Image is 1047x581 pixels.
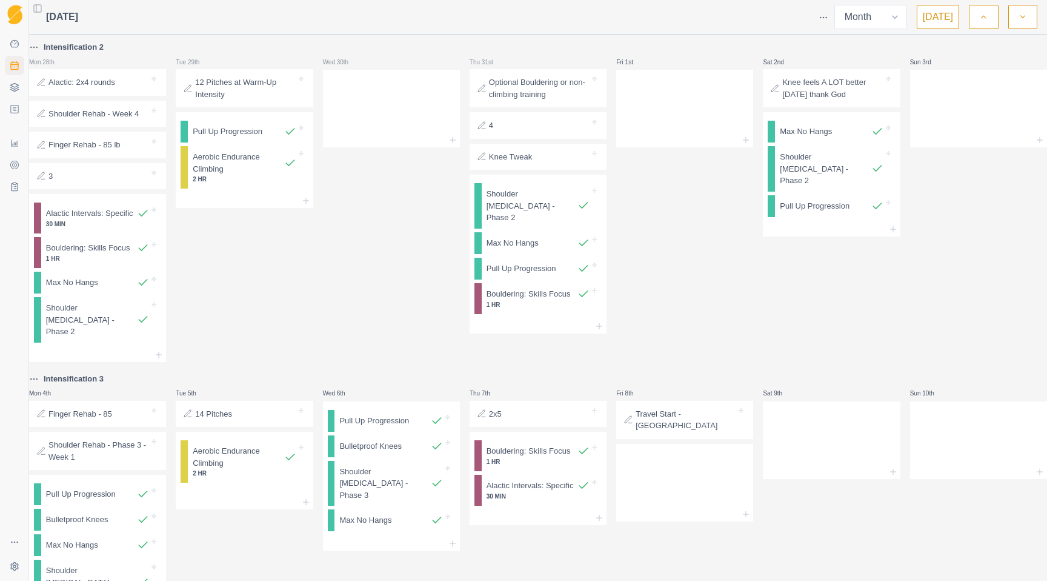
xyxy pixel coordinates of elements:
[176,69,313,107] div: 12 Pitches at Warm-Up Intensity
[487,457,590,466] p: 1 HR
[328,410,455,432] div: Pull Up Progression
[195,408,232,420] p: 14 Pitches
[46,207,133,220] p: Alactic Intervals: Specific
[193,175,296,184] p: 2 HR
[29,432,166,470] div: Shoulder Rehab - Phase 3 - Week 1
[46,488,116,500] p: Pull Up Progression
[195,76,296,100] p: 12 Pitches at Warm-Up Intensity
[181,121,308,143] div: Pull Up Progression
[780,200,849,212] p: Pull Up Progression
[193,445,284,469] p: Aerobic Endurance Climbing
[487,480,574,492] p: Alactic Intervals: Specific
[470,112,607,139] div: 4
[339,440,402,452] p: Bulletproof Knees
[46,242,130,254] p: Bouldering: Skills Focus
[616,389,653,398] p: Fri 8th
[34,203,161,233] div: Alactic Intervals: Specific30 MIN
[474,183,602,229] div: Shoulder [MEDICAL_DATA] - Phase 2
[489,151,532,163] p: Knee Tweak
[474,232,602,254] div: Max No Hangs
[176,389,212,398] p: Tue 5th
[48,439,149,463] p: Shoulder Rehab - Phase 3 - Week 1
[910,389,946,398] p: Sun 10th
[616,401,753,439] div: Travel Start - [GEOGRAPHIC_DATA]
[29,69,166,96] div: Alactic: 2x4 rounds
[487,237,539,249] p: Max No Hangs
[323,58,359,67] p: Wed 30th
[46,539,98,551] p: Max No Hangs
[44,373,104,385] p: Intensification 3
[46,514,108,526] p: Bulletproof Knees
[48,170,53,183] p: 3
[193,469,296,478] p: 2 HR
[46,220,149,229] p: 30 MIN
[768,146,895,192] div: Shoulder [MEDICAL_DATA] - Phase 2
[768,121,895,143] div: Max No Hangs
[46,10,78,24] span: [DATE]
[780,126,832,138] p: Max No Hangs
[487,263,556,275] p: Pull Up Progression
[487,300,590,309] p: 1 HR
[7,5,22,25] img: Logo
[616,58,653,67] p: Fri 1st
[474,440,602,471] div: Bouldering: Skills Focus1 HR
[489,119,493,132] p: 4
[176,58,212,67] p: Tue 29th
[181,146,308,189] div: Aerobic Endurance Climbing2 HR
[470,58,506,67] p: Thu 31st
[29,132,166,158] div: Finger Rehab - 85 lb
[782,76,883,100] p: Knee feels A LOT better [DATE] thank God
[328,509,455,531] div: Max No Hangs
[487,288,571,300] p: Bouldering: Skills Focus
[193,126,262,138] p: Pull Up Progression
[29,101,166,127] div: Shoulder Rehab - Week 4
[910,58,946,67] p: Sun 3rd
[763,58,799,67] p: Sat 2nd
[48,408,112,420] p: Finger Rehab - 85
[474,283,602,314] div: Bouldering: Skills Focus1 HR
[29,163,166,190] div: 3
[339,466,430,502] p: Shoulder [MEDICAL_DATA] - Phase 3
[34,534,161,556] div: Max No Hangs
[636,408,736,432] p: Travel Start - [GEOGRAPHIC_DATA]
[34,509,161,531] div: Bulletproof Knees
[339,514,391,526] p: Max No Hangs
[780,151,871,187] p: Shoulder [MEDICAL_DATA] - Phase 2
[46,277,98,289] p: Max No Hangs
[768,195,895,217] div: Pull Up Progression
[474,258,602,280] div: Pull Up Progression
[29,389,65,398] p: Mon 4th
[46,254,149,263] p: 1 HR
[917,5,959,29] button: [DATE]
[44,41,104,53] p: Intensification 2
[29,58,65,67] p: Mon 28th
[34,297,161,343] div: Shoulder [MEDICAL_DATA] - Phase 2
[763,389,799,398] p: Sat 9th
[34,483,161,505] div: Pull Up Progression
[5,557,24,576] button: Settings
[470,389,506,398] p: Thu 7th
[48,108,139,120] p: Shoulder Rehab - Week 4
[323,389,359,398] p: Wed 6th
[474,475,602,506] div: Alactic Intervals: Specific30 MIN
[328,461,455,506] div: Shoulder [MEDICAL_DATA] - Phase 3
[487,445,571,457] p: Bouldering: Skills Focus
[46,302,137,338] p: Shoulder [MEDICAL_DATA] - Phase 2
[176,401,313,428] div: 14 Pitches
[34,272,161,294] div: Max No Hangs
[181,440,308,483] div: Aerobic Endurance Climbing2 HR
[487,188,577,224] p: Shoulder [MEDICAL_DATA] - Phase 2
[470,144,607,170] div: Knee Tweak
[193,151,284,175] p: Aerobic Endurance Climbing
[487,492,590,501] p: 30 MIN
[489,76,590,100] p: Optional Bouldering or non-climbing training
[339,415,409,427] p: Pull Up Progression
[328,435,455,457] div: Bulletproof Knees
[48,76,115,89] p: Alactic: 2x4 rounds
[29,401,166,428] div: Finger Rehab - 85
[34,237,161,268] div: Bouldering: Skills Focus1 HR
[470,69,607,107] div: Optional Bouldering or non-climbing training
[763,69,900,107] div: Knee feels A LOT better [DATE] thank God
[470,401,607,428] div: 2x5
[5,5,24,24] a: Logo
